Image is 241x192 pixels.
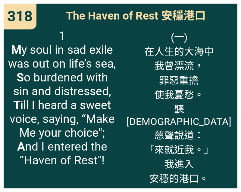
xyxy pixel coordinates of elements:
b: S [17,71,24,84]
b: T [13,98,20,112]
b: M [11,43,21,57]
span: (一) 在人生的大海中 我曾漂流， 罪惡重擔 使我憂愁。 聽[DEMOGRAPHIC_DATA] 慈聲說道： 「來就近我。」 我進入 安穩的港口。 [124,29,233,185]
span: 1 y soul in sad exile was out on life’s sea, o burdened with sin and distressed, ill I heard a sw... [8,29,117,167]
b: A [17,140,25,154]
span: The Haven of Rest 安穩港口 [66,7,206,23]
span: 318 [7,8,33,25]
